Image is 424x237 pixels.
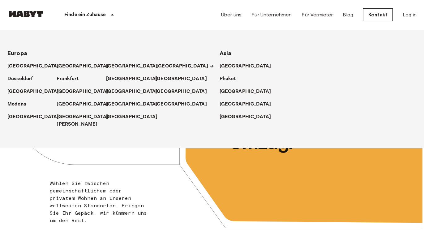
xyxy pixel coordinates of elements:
a: Über uns [221,11,242,19]
a: Phuket [220,75,242,83]
a: [GEOGRAPHIC_DATA] [220,88,277,95]
p: Finde ein Zuhause [64,11,106,19]
p: [GEOGRAPHIC_DATA] [155,88,207,95]
a: Für Unternehmen [251,11,292,19]
p: [GEOGRAPHIC_DATA] [106,88,158,95]
p: [GEOGRAPHIC_DATA] [7,113,59,121]
a: [GEOGRAPHIC_DATA] [7,62,65,70]
a: [GEOGRAPHIC_DATA] [7,88,65,95]
a: Modena [7,101,32,108]
p: [GEOGRAPHIC_DATA] [106,113,158,121]
p: [GEOGRAPHIC_DATA] [220,62,271,70]
a: Für Vermieter [302,11,333,19]
p: [GEOGRAPHIC_DATA] [155,101,207,108]
a: Log in [403,11,417,19]
a: [GEOGRAPHIC_DATA] [57,101,114,108]
p: [GEOGRAPHIC_DATA] [155,75,207,83]
a: [GEOGRAPHIC_DATA] [106,101,164,108]
a: Kontakt [363,8,393,21]
a: [GEOGRAPHIC_DATA] [57,62,114,70]
p: [GEOGRAPHIC_DATA] [220,113,271,121]
a: Dusseldorf [7,75,39,83]
a: [GEOGRAPHIC_DATA][PERSON_NAME] [57,113,114,128]
a: [GEOGRAPHIC_DATA] [155,88,213,95]
a: [GEOGRAPHIC_DATA] [156,62,214,70]
p: [GEOGRAPHIC_DATA] [57,62,108,70]
p: [GEOGRAPHIC_DATA] [57,101,108,108]
p: [GEOGRAPHIC_DATA] [106,75,158,83]
a: [GEOGRAPHIC_DATA] [220,62,277,70]
span: Europa [7,50,27,57]
a: [GEOGRAPHIC_DATA] [220,101,277,108]
a: [GEOGRAPHIC_DATA] [106,75,164,83]
p: Dusseldorf [7,75,33,83]
a: [GEOGRAPHIC_DATA] [155,75,213,83]
p: Modena [7,101,26,108]
a: [GEOGRAPHIC_DATA] [7,113,65,121]
a: [GEOGRAPHIC_DATA] [106,113,164,121]
img: Habyt [7,11,45,17]
p: [GEOGRAPHIC_DATA] [57,88,108,95]
span: Entsperren Sie Ihren nächsten Umzug. [229,88,397,153]
span: Asia [220,50,232,57]
p: Phuket [220,75,236,83]
p: [GEOGRAPHIC_DATA][PERSON_NAME] [57,113,108,128]
a: [GEOGRAPHIC_DATA] [220,113,277,121]
a: [GEOGRAPHIC_DATA] [106,88,164,95]
a: [GEOGRAPHIC_DATA] [106,62,164,70]
p: [GEOGRAPHIC_DATA] [156,62,208,70]
a: [GEOGRAPHIC_DATA] [57,88,114,95]
a: Blog [343,11,353,19]
p: Frankfurt [57,75,78,83]
a: [GEOGRAPHIC_DATA] [155,101,213,108]
p: [GEOGRAPHIC_DATA] [106,62,158,70]
p: [GEOGRAPHIC_DATA] [106,101,158,108]
p: [GEOGRAPHIC_DATA] [7,88,59,95]
p: [GEOGRAPHIC_DATA] [7,62,59,70]
p: [GEOGRAPHIC_DATA] [220,101,271,108]
span: Wählen Sie zwischen gemeinschaftlichem oder privatem Wohnen an unseren weltweiten Standorten. Bri... [50,180,147,223]
p: [GEOGRAPHIC_DATA] [220,88,271,95]
a: Frankfurt [57,75,84,83]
